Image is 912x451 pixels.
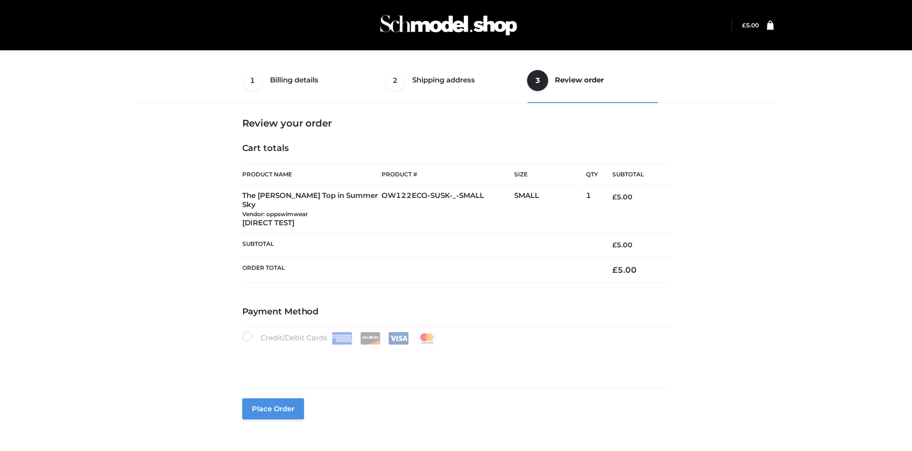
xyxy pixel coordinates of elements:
td: OW122ECO-SUSK-_-SMALL [382,185,514,233]
th: Product # [382,163,514,185]
img: Amex [332,332,352,345]
small: Vendor: oppswimwear [242,210,308,218]
td: The [PERSON_NAME] Top in Summer Sky [DIRECT TEST] [242,185,382,233]
td: 1 [586,185,598,233]
th: Subtotal [242,233,598,257]
th: Order Total [242,257,598,282]
span: £ [612,193,617,201]
button: Place order [242,398,304,419]
bdi: 5.00 [612,193,632,201]
span: £ [742,22,746,29]
span: £ [612,265,618,275]
bdi: 5.00 [612,241,632,249]
th: Size [514,164,581,185]
img: Discover [360,332,381,345]
img: Schmodel Admin 964 [377,6,520,44]
bdi: 5.00 [742,22,759,29]
iframe: Secure payment input frame [240,343,668,378]
span: £ [612,241,617,249]
img: Mastercard [417,332,437,345]
h4: Cart totals [242,143,670,154]
label: Credit/Debit Cards [242,332,438,345]
td: SMALL [514,185,586,233]
th: Qty [586,163,598,185]
h4: Payment Method [242,307,670,317]
h3: Review your order [242,117,670,129]
th: Product Name [242,163,382,185]
th: Subtotal [598,164,670,185]
img: Visa [388,332,409,345]
bdi: 5.00 [612,265,637,275]
a: £5.00 [742,22,759,29]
